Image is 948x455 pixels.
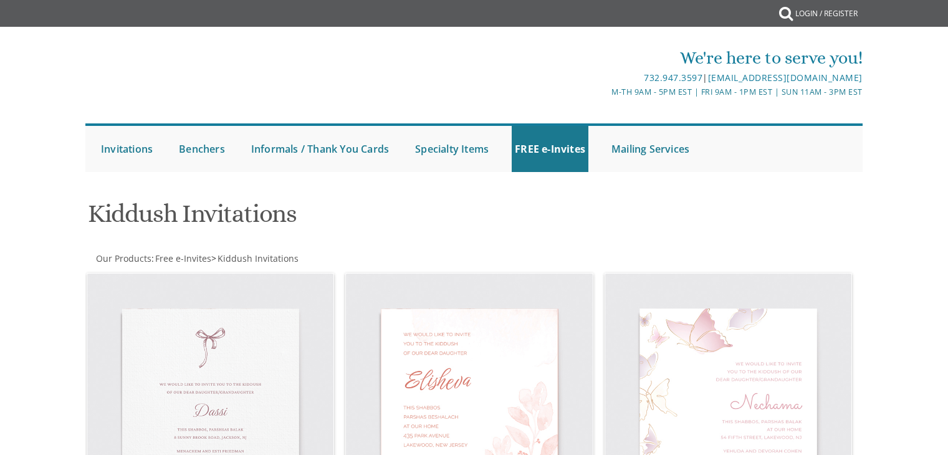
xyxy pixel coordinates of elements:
div: : [85,252,474,265]
a: Mailing Services [608,126,692,172]
a: Invitations [98,126,156,172]
a: Kiddush Invitations [216,252,299,264]
a: Our Products [95,252,151,264]
span: Free e-Invites [155,252,211,264]
div: M-Th 9am - 5pm EST | Fri 9am - 1pm EST | Sun 11am - 3pm EST [345,85,863,98]
div: | [345,70,863,85]
a: [EMAIL_ADDRESS][DOMAIN_NAME] [708,72,863,84]
div: We're here to serve you! [345,45,863,70]
a: Free e-Invites [154,252,211,264]
a: Specialty Items [412,126,492,172]
a: Benchers [176,126,228,172]
span: > [211,252,299,264]
h1: Kiddush Invitations [88,200,596,237]
a: Informals / Thank You Cards [248,126,392,172]
span: Kiddush Invitations [218,252,299,264]
a: FREE e-Invites [512,126,588,172]
a: 732.947.3597 [644,72,702,84]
